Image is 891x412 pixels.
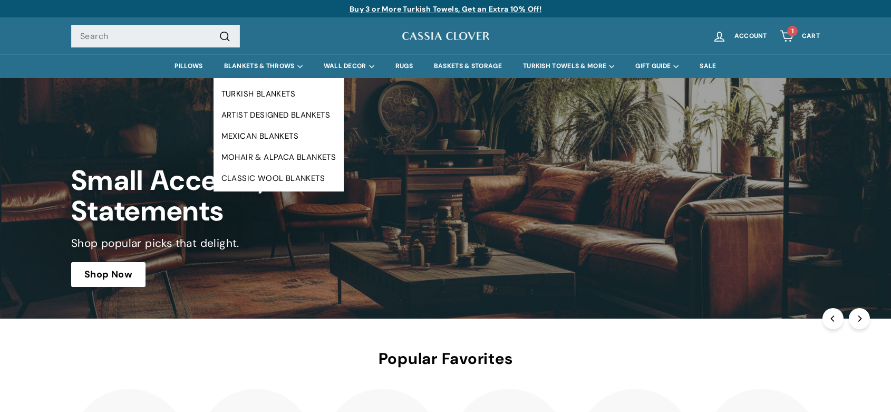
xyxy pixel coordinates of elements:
a: TURKISH BLANKETS [214,83,344,104]
summary: WALL DECOR [313,54,385,78]
summary: GIFT GUIDE [625,54,689,78]
a: PILLOWS [164,54,213,78]
span: Cart [802,33,820,40]
a: ARTIST DESIGNED BLANKETS [214,104,344,126]
a: SALE [689,54,727,78]
span: 1 [791,27,794,35]
div: Primary [50,54,841,78]
a: Account [706,21,773,52]
button: Next [849,308,870,329]
span: Account [734,33,767,40]
a: BASKETS & STORAGE [423,54,512,78]
a: MEXICAN BLANKETS [214,126,344,147]
a: CLASSIC WOOL BLANKETS [214,168,344,189]
input: Search [71,25,240,48]
summary: BLANKETS & THROWS [214,54,313,78]
summary: TURKISH TOWELS & MORE [512,54,625,78]
a: MOHAIR & ALPACA BLANKETS [214,147,344,168]
a: RUGS [385,54,423,78]
h2: Popular Favorites [71,350,820,368]
a: Cart [773,21,826,52]
a: Buy 3 or More Turkish Towels, Get an Extra 10% Off! [350,4,541,14]
button: Previous [822,308,844,329]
